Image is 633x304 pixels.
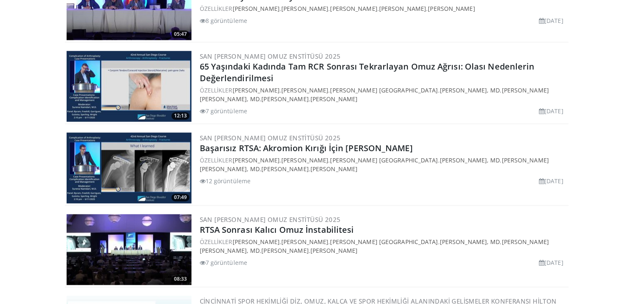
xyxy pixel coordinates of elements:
font: , [309,247,310,254]
font: 12 görüntüleme [206,177,251,185]
a: [PERSON_NAME] [233,238,280,246]
font: 7 görüntüleme [206,259,247,267]
a: [PERSON_NAME] [281,5,328,12]
font: ÖZELLİKLER [200,156,233,164]
a: [PERSON_NAME] [310,95,357,103]
a: 07:49 [67,132,191,203]
font: , [260,95,261,103]
a: [PERSON_NAME] [233,86,280,94]
font: , [377,5,379,12]
a: San [PERSON_NAME] Omuz Enstitüsü 2025 [200,134,341,142]
a: [PERSON_NAME] [281,156,328,164]
font: 08:33 [174,275,187,282]
font: , [500,238,501,246]
a: [PERSON_NAME] [PERSON_NAME], MD [200,238,549,254]
font: , [328,86,330,94]
font: [PERSON_NAME] [233,5,280,12]
a: [PERSON_NAME] [261,165,308,173]
font: 7 görüntüleme [206,107,247,115]
a: [PERSON_NAME] [281,238,328,246]
a: 12:13 [67,51,191,122]
a: [PERSON_NAME] [310,165,357,173]
font: ÖZELLİKLER [200,86,233,94]
a: [PERSON_NAME] [261,95,308,103]
a: [PERSON_NAME], MD [440,156,500,164]
font: , [280,86,281,94]
a: 08:33 [67,214,191,285]
font: , [500,86,501,94]
font: 07:49 [174,194,187,201]
font: , [309,95,310,103]
font: , [328,5,330,12]
a: [PERSON_NAME] [379,5,426,12]
font: [DATE] [544,177,563,185]
font: , [280,5,281,12]
font: , [438,156,439,164]
a: 65 Yaşındaki Kadında Tam RCR Sonrası Tekrarlayan Omuz Ağrısı: Olası Nedenlerin Değerlendirilmesi [200,61,535,84]
font: , [328,238,330,246]
font: Başarısız RTSA: Akromion Kırığı İçin [PERSON_NAME] [200,142,413,154]
a: [PERSON_NAME] [GEOGRAPHIC_DATA] [330,238,438,246]
font: [DATE] [544,17,563,25]
font: , [426,5,428,12]
font: [PERSON_NAME] [330,5,377,12]
font: , [438,238,439,246]
a: [PERSON_NAME] [281,86,328,94]
a: [PERSON_NAME] [GEOGRAPHIC_DATA] [330,156,438,164]
a: San [PERSON_NAME] Omuz Enstitüsü 2025 [200,215,341,224]
img: a1a5fb28-97c6-4892-91ee-8190a965c773.300x170_q85_crop-smart_upscale.jpg [67,132,191,203]
font: [DATE] [544,107,563,115]
font: , [309,165,310,173]
a: RTSA Sonrası Kalıcı Omuz İnstabilitesi [200,224,354,235]
font: 12:13 [174,112,187,119]
font: , [438,86,439,94]
font: ÖZELLİKLER [200,238,233,246]
font: [PERSON_NAME] [233,156,280,164]
a: [PERSON_NAME] [PERSON_NAME], MD [200,86,549,103]
a: [PERSON_NAME] [PERSON_NAME], MD [200,156,549,173]
a: [PERSON_NAME], MD [440,238,500,246]
font: ÖZELLİKLER [200,5,233,12]
font: , [280,156,281,164]
a: [PERSON_NAME] [310,247,357,254]
img: 6c6a096a-054b-4bd1-878c-41f99f233a86.300x170_q85_crop-smart_upscale.jpg [67,214,191,285]
a: [PERSON_NAME] [261,247,308,254]
font: , [328,156,330,164]
img: 043f43e5-9a19-48aa-a7d4-4ad495588f6c.300x170_q85_crop-smart_upscale.jpg [67,51,191,122]
font: , [260,247,261,254]
font: , [280,238,281,246]
font: , [500,156,501,164]
a: San [PERSON_NAME] Omuz Enstitüsü 2025 [200,52,341,60]
a: [PERSON_NAME] [GEOGRAPHIC_DATA] [330,86,438,94]
a: [PERSON_NAME] [428,5,475,12]
font: 8 görüntüleme [206,17,247,25]
a: [PERSON_NAME], MD [440,86,500,94]
font: [DATE] [544,259,563,267]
